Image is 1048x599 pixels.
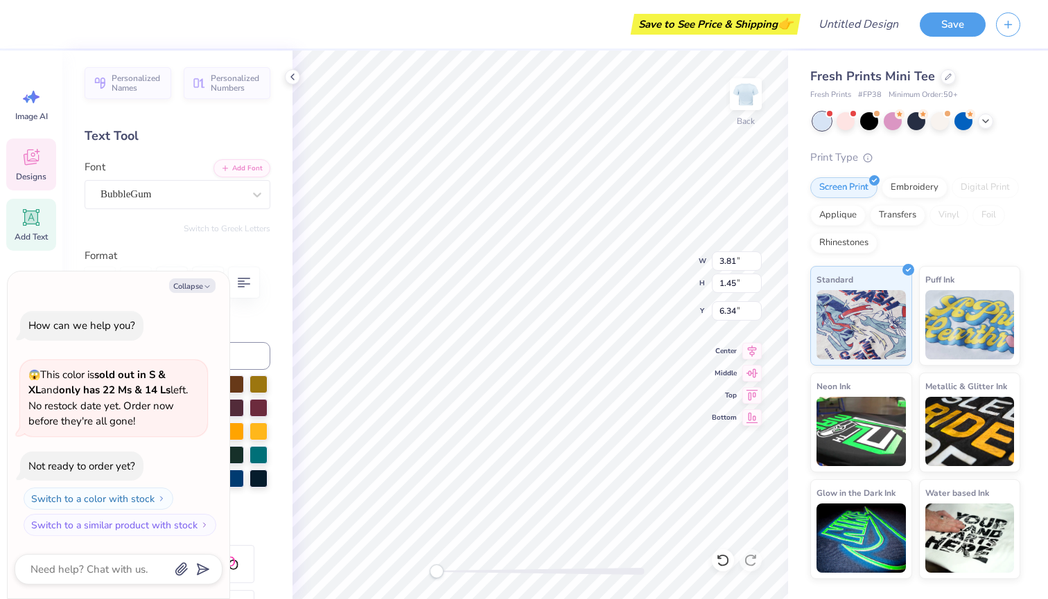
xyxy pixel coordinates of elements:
div: Print Type [810,150,1020,166]
div: Text Tool [85,127,270,145]
input: Untitled Design [807,10,909,38]
div: How can we help you? [28,319,135,332]
span: Standard [816,272,853,287]
button: Switch to Greek Letters [184,223,270,234]
span: Metallic & Glitter Ink [925,379,1007,393]
div: Screen Print [810,177,877,198]
span: Middle [712,368,737,379]
button: Switch to a color with stock [24,488,173,510]
span: Fresh Prints Mini Tee [810,68,935,84]
strong: sold out in S & XL [28,368,166,397]
img: Switch to a similar product with stock [200,521,209,529]
button: Personalized Names [85,67,171,99]
img: Standard [816,290,906,359]
span: Minimum Order: 50 + [889,89,958,101]
div: Transfers [870,205,925,226]
span: Fresh Prints [810,89,851,101]
span: Personalized Names [112,73,163,93]
button: Personalized Numbers [184,67,270,99]
img: Metallic & Glitter Ink [925,397,1015,466]
div: Vinyl [929,205,968,226]
button: Collapse [169,278,216,293]
div: Foil [972,205,1005,226]
div: Rhinestones [810,233,877,253]
img: Puff Ink [925,290,1015,359]
span: 😱 [28,368,40,382]
span: Image AI [15,111,48,122]
button: Save [920,12,986,37]
img: Glow in the Dark Ink [816,503,906,573]
div: Digital Print [952,177,1019,198]
span: # FP38 [858,89,882,101]
span: Add Text [15,231,48,242]
img: Back [732,80,760,108]
button: Add Font [213,159,270,177]
span: Water based Ink [925,485,989,500]
span: Bottom [712,412,737,423]
span: Personalized Numbers [211,73,262,93]
button: Switch to a similar product with stock [24,514,216,536]
span: Designs [16,171,46,182]
div: Embroidery [882,177,947,198]
div: Not ready to order yet? [28,459,135,473]
span: Glow in the Dark Ink [816,485,896,500]
span: Puff Ink [925,272,954,287]
img: Switch to a color with stock [157,494,166,503]
span: 👉 [778,15,793,32]
span: Center [712,346,737,357]
div: Save to See Price & Shipping [634,14,797,35]
label: Format [85,248,270,264]
div: Applique [810,205,866,226]
label: Font [85,159,105,175]
span: This color is and left. No restock date yet. Order now before they're all gone! [28,368,188,429]
strong: only has 22 Ms & 14 Ls [59,383,171,397]
img: Neon Ink [816,397,906,466]
span: Neon Ink [816,379,850,393]
div: Back [737,115,755,127]
div: Accessibility label [430,564,444,578]
span: Top [712,390,737,401]
img: Water based Ink [925,503,1015,573]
